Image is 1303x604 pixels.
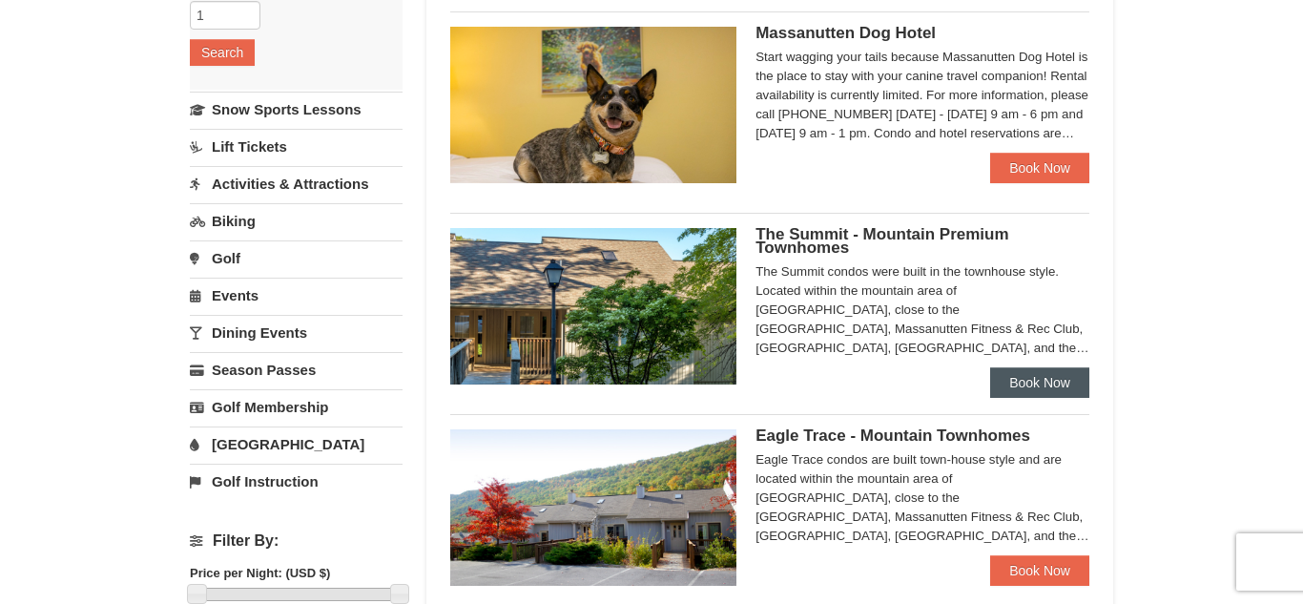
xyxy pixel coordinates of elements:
button: Search [190,39,255,66]
img: 19218983-1-9b289e55.jpg [450,429,736,586]
a: Book Now [990,153,1089,183]
div: The Summit condos were built in the townhouse style. Located within the mountain area of [GEOGRAP... [755,262,1089,358]
a: Book Now [990,367,1089,398]
a: Biking [190,203,403,239]
a: [GEOGRAPHIC_DATA] [190,427,403,462]
h4: Filter By: [190,532,403,550]
a: Golf [190,240,403,276]
strong: Price per Night: (USD $) [190,566,330,580]
a: Book Now [990,555,1089,586]
span: Massanutten Dog Hotel [755,24,936,42]
div: Eagle Trace condos are built town-house style and are located within the mountain area of [GEOGRA... [755,450,1089,546]
a: Golf Membership [190,389,403,425]
a: Events [190,278,403,313]
a: Golf Instruction [190,464,403,499]
img: 19219034-1-0eee7e00.jpg [450,228,736,385]
a: Dining Events [190,315,403,350]
span: The Summit - Mountain Premium Townhomes [755,225,1008,257]
a: Snow Sports Lessons [190,92,403,127]
a: Activities & Attractions [190,166,403,201]
div: Start wagging your tails because Massanutten Dog Hotel is the place to stay with your canine trav... [755,48,1089,143]
a: Season Passes [190,352,403,387]
a: Lift Tickets [190,129,403,164]
img: 27428181-5-81c892a3.jpg [450,27,736,183]
span: Eagle Trace - Mountain Townhomes [755,427,1030,445]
